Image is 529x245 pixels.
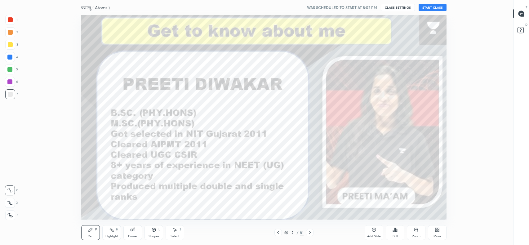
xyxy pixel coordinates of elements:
div: 5 [5,65,18,74]
div: / [297,231,299,234]
button: CLASS SETTINGS [381,4,415,11]
div: Poll [393,235,398,238]
div: X [5,198,18,208]
div: S [180,228,181,231]
div: Add Slide [367,235,381,238]
p: T [526,5,527,10]
div: Z [5,210,18,220]
div: Eraser [128,235,137,238]
div: 2 [289,231,296,234]
div: 6 [5,77,18,87]
div: C [5,185,18,195]
div: Pen [88,235,93,238]
div: 4 [5,52,18,62]
p: D [525,22,527,27]
div: 1 [5,15,18,25]
div: Shapes [149,235,159,238]
div: More [433,235,441,238]
div: 3 [5,40,18,50]
div: Select [171,235,180,238]
h5: WAS SCHEDULED TO START AT 8:02 PM [307,5,377,10]
h4: परमाणु ( Atoms ) [81,5,110,11]
div: 81 [300,230,304,235]
div: 7 [5,89,18,99]
div: P [95,228,97,231]
div: Highlight [105,235,118,238]
div: 2 [5,27,18,37]
button: START CLASS [419,4,447,11]
div: H [116,228,118,231]
div: L [158,228,160,231]
div: Zoom [412,235,420,238]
